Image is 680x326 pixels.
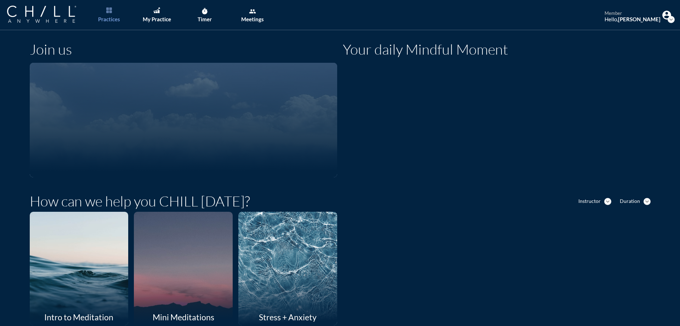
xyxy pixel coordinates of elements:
[238,309,337,325] div: Stress + Anxiety
[106,7,112,13] img: List
[201,8,208,15] i: timer
[644,198,651,205] i: expand_more
[605,16,661,22] div: Hello,
[98,16,120,22] div: Practices
[198,16,212,22] div: Timer
[153,7,160,13] img: Graph
[134,309,233,325] div: Mini Meditations
[241,16,264,22] div: Meetings
[668,16,675,23] i: expand_more
[7,6,76,23] img: Company Logo
[30,41,72,58] h1: Join us
[605,11,661,16] div: member
[343,41,508,58] h1: Your daily Mindful Moment
[618,16,661,22] strong: [PERSON_NAME]
[30,309,129,325] div: Intro to Meditation
[143,16,171,22] div: My Practice
[662,11,671,20] img: Profile icon
[30,193,250,210] h1: How can we help you CHILL [DATE]?
[578,198,601,204] div: Instructor
[620,198,640,204] div: Duration
[249,8,256,15] i: group
[604,198,611,205] i: expand_more
[7,6,90,24] a: Company Logo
